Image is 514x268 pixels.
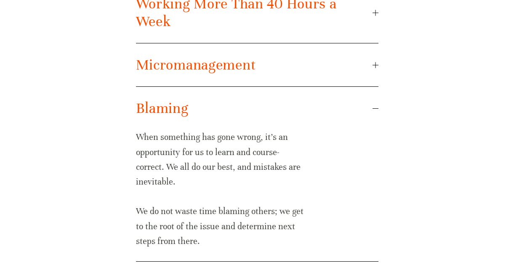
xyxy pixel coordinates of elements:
p: When something has gone wrong, it’s an opportunity for us to learn and course-correct. We all do ... [136,130,306,189]
span: Micromanagement [136,56,373,74]
span: Blaming [136,99,373,117]
p: We do not waste time blaming others; we get to the root of the issue and determine next steps fro... [136,204,306,249]
button: Micromanagement [136,43,378,86]
button: Blaming [136,87,378,130]
div: Blaming [136,130,378,261]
